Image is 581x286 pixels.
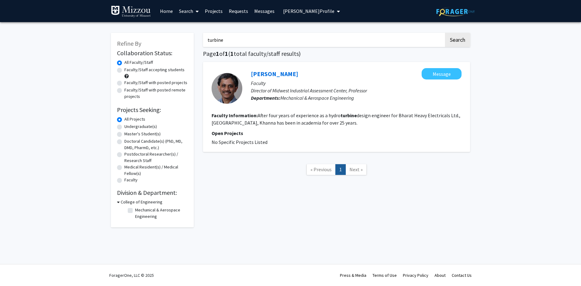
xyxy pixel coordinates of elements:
[109,265,154,286] div: ForagerOne, LLC © 2025
[203,50,470,57] h1: Page of ( total faculty/staff results)
[124,59,153,66] label: All Faculty/Staff
[124,116,145,122] label: All Projects
[111,6,151,18] img: University of Missouri Logo
[202,0,226,22] a: Projects
[124,177,138,183] label: Faculty
[124,138,188,151] label: Doctoral Candidate(s) (PhD, MD, DMD, PharmD, etc.)
[435,272,446,278] a: About
[340,272,366,278] a: Press & Media
[176,0,202,22] a: Search
[251,87,462,94] p: Director of Midwest Industrial Assessment Center, Professor
[310,166,332,172] span: « Previous
[436,7,475,16] img: ForagerOne Logo
[117,40,141,47] span: Refine By
[124,79,187,86] label: Faculty/Staff with posted projects
[124,151,188,164] label: Postdoctoral Researcher(s) / Research Staff
[349,166,363,172] span: Next »
[283,8,334,14] span: [PERSON_NAME] Profile
[212,112,460,126] fg-read-more: After four years of experience as a hydro design engineer for Bharat Heavy Electricals Ltd., [GEO...
[135,207,186,220] label: Mechanical & Aerospace Engineering
[203,158,470,183] nav: Page navigation
[452,272,472,278] a: Contact Us
[124,123,157,130] label: Undergraduate(s)
[212,129,462,137] p: Open Projects
[251,95,280,101] b: Departments:
[306,164,336,175] a: Previous Page
[124,87,188,100] label: Faculty/Staff with posted remote projects
[5,258,26,281] iframe: Chat
[280,95,354,101] span: Mechanical & Aerospace Engineering
[121,199,162,205] h3: College of Engineering
[212,139,267,145] span: No Specific Projects Listed
[203,33,444,47] input: Search Keywords
[403,272,428,278] a: Privacy Policy
[345,164,367,175] a: Next Page
[372,272,397,278] a: Terms of Use
[230,50,234,57] span: 1
[117,189,188,196] h2: Division & Department:
[124,67,185,73] label: Faculty/Staff accepting students
[335,164,346,175] a: 1
[226,0,251,22] a: Requests
[251,70,298,78] a: [PERSON_NAME]
[124,131,161,137] label: Master's Student(s)
[445,33,470,47] button: Search
[216,50,219,57] span: 1
[422,68,462,79] button: Message Sanjeev Khanna
[225,50,228,57] span: 1
[117,49,188,57] h2: Collaboration Status:
[124,164,188,177] label: Medical Resident(s) / Medical Fellow(s)
[157,0,176,22] a: Home
[251,0,278,22] a: Messages
[212,112,258,118] b: Faculty Information:
[251,79,462,87] p: Faculty
[117,106,188,114] h2: Projects Seeking:
[341,112,357,118] b: turbine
